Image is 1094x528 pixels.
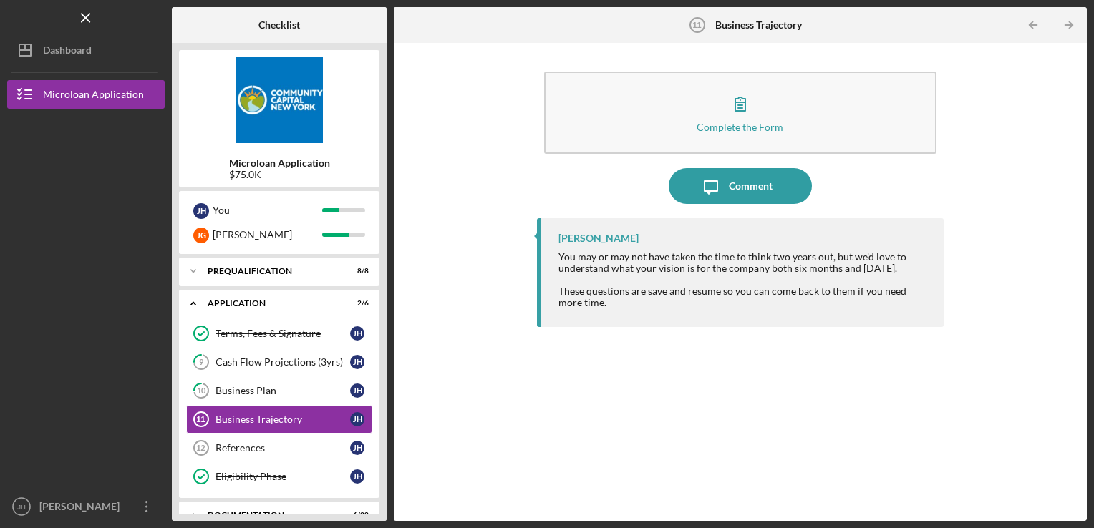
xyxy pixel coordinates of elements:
[208,267,333,275] div: Prequalification
[715,19,802,31] b: Business Trajectory
[229,157,330,169] b: Microloan Application
[196,444,205,452] tspan: 12
[199,358,204,367] tspan: 9
[7,80,165,109] button: Microloan Application
[697,122,783,132] div: Complete the Form
[186,348,372,376] a: 9Cash Flow Projections (3yrs)JH
[179,57,379,143] img: Product logo
[729,168,773,204] div: Comment
[216,356,350,368] div: Cash Flow Projections (3yrs)
[229,169,330,180] div: $75.0K
[186,376,372,405] a: 10Business PlanJH
[208,299,333,308] div: Application
[43,36,92,68] div: Dashboard
[350,412,364,426] div: J H
[193,228,209,243] div: J G
[213,198,322,223] div: You
[36,492,129,524] div: [PERSON_NAME]
[350,469,364,484] div: J H
[669,168,812,204] button: Comment
[216,414,350,425] div: Business Trajectory
[7,36,165,64] button: Dashboard
[17,503,26,511] text: JH
[7,492,165,521] button: JH[PERSON_NAME]
[213,223,322,247] div: [PERSON_NAME]
[692,21,701,29] tspan: 11
[343,511,369,519] div: 6 / 20
[216,471,350,482] div: Eligibility Phase
[197,386,206,396] tspan: 10
[558,285,930,308] div: These questions are save and resume so you can come back to them if you need more time.
[558,233,639,244] div: [PERSON_NAME]
[208,511,333,519] div: Documentation
[350,383,364,398] div: J H
[186,405,372,434] a: 11Business TrajectoryJH
[343,299,369,308] div: 2 / 6
[258,19,300,31] b: Checklist
[196,415,205,424] tspan: 11
[343,267,369,275] div: 8 / 8
[350,441,364,455] div: J H
[43,80,144,112] div: Microloan Application
[544,72,937,154] button: Complete the Form
[186,462,372,491] a: Eligibility PhaseJH
[186,319,372,348] a: Terms, Fees & SignatureJH
[186,434,372,462] a: 12ReferencesJH
[216,328,350,339] div: Terms, Fees & Signature
[350,355,364,369] div: J H
[350,326,364,341] div: J H
[193,203,209,219] div: J H
[216,385,350,396] div: Business Plan
[558,251,930,274] div: You may or may not have taken the time to think two years out, but we'd love to understand what y...
[216,442,350,454] div: References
